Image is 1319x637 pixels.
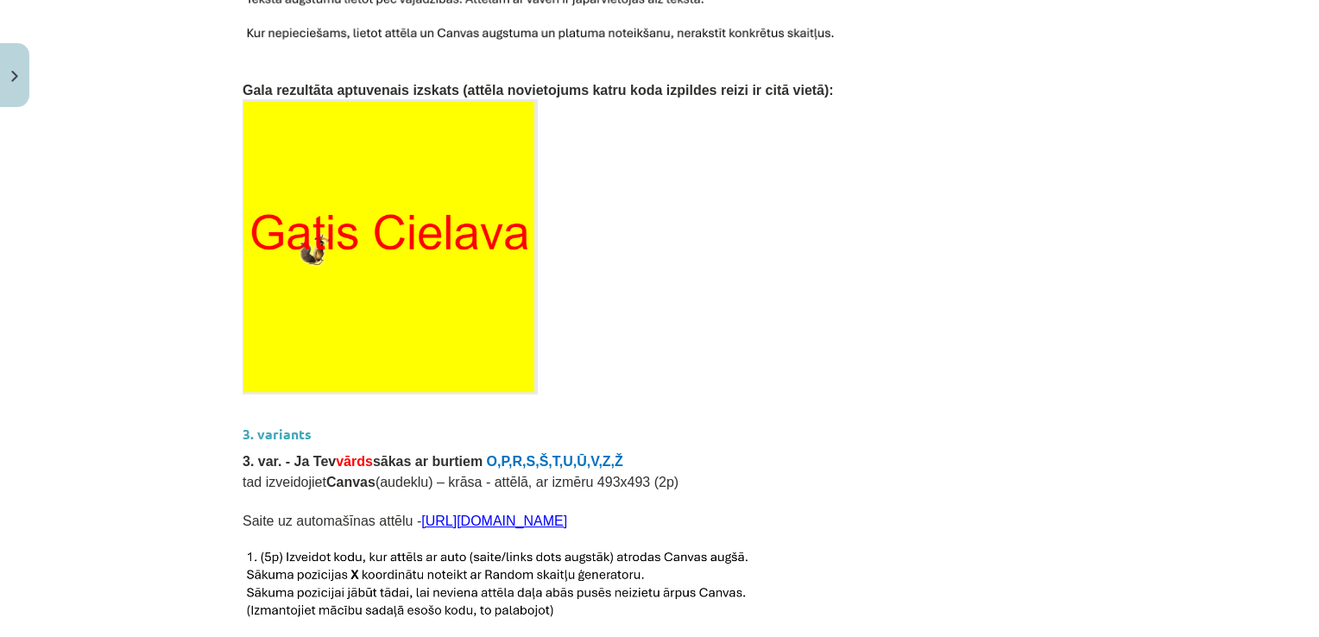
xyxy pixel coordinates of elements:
[11,71,18,82] img: icon-close-lesson-0947bae3869378f0d4975bcd49f059093ad1ed9edebbc8119c70593378902aed.svg
[421,514,567,528] a: [URL][DOMAIN_NAME]
[243,83,834,98] span: Gala rezultāta aptuvenais izskats (attēla novietojums katru koda izpildes reizi ir citā vietā):
[243,99,538,394] img: Attēls, kurā ir dzeltens, ekrānuzņēmums, grafika, fonts Apraksts ģenerēts automātiski
[487,454,623,469] span: O,P,R,S,Š,T,U,Ū,V,Z,Ž
[243,425,312,443] strong: 3. variants
[243,454,483,469] span: 3. var. - Ja Tev sākas ar burtiem
[336,454,373,469] span: vārds
[243,514,567,528] span: Saite uz automašīnas attēlu -
[326,475,376,489] b: Canvas
[243,475,678,489] span: tad izveidojiet (audeklu) – krāsa - attēlā, ar izmēru 493x493 (2p)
